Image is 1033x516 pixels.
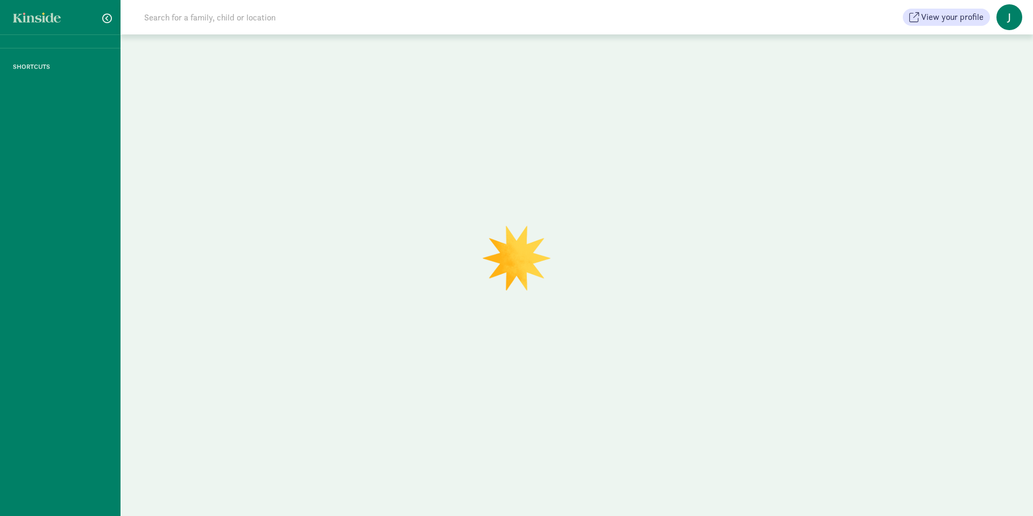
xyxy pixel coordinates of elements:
input: Search for a family, child or location [138,6,440,28]
button: View your profile [903,9,990,26]
span: View your profile [921,11,984,24]
span: J [996,4,1022,30]
iframe: Chat Widget [979,464,1033,516]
